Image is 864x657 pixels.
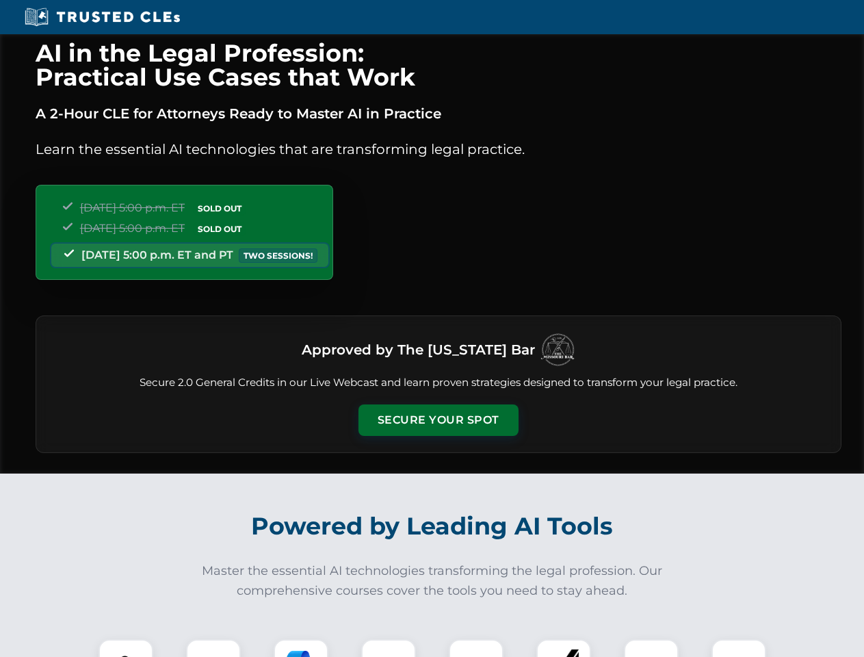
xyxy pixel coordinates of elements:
[193,222,246,236] span: SOLD OUT
[21,7,184,27] img: Trusted CLEs
[80,201,185,214] span: [DATE] 5:00 p.m. ET
[53,502,811,550] h2: Powered by Leading AI Tools
[193,561,672,601] p: Master the essential AI technologies transforming the legal profession. Our comprehensive courses...
[53,375,824,391] p: Secure 2.0 General Credits in our Live Webcast and learn proven strategies designed to transform ...
[540,333,575,367] img: Logo
[358,404,519,436] button: Secure Your Spot
[36,41,841,89] h1: AI in the Legal Profession: Practical Use Cases that Work
[302,337,535,362] h3: Approved by The [US_STATE] Bar
[36,138,841,160] p: Learn the essential AI technologies that are transforming legal practice.
[80,222,185,235] span: [DATE] 5:00 p.m. ET
[36,103,841,125] p: A 2-Hour CLE for Attorneys Ready to Master AI in Practice
[193,201,246,216] span: SOLD OUT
